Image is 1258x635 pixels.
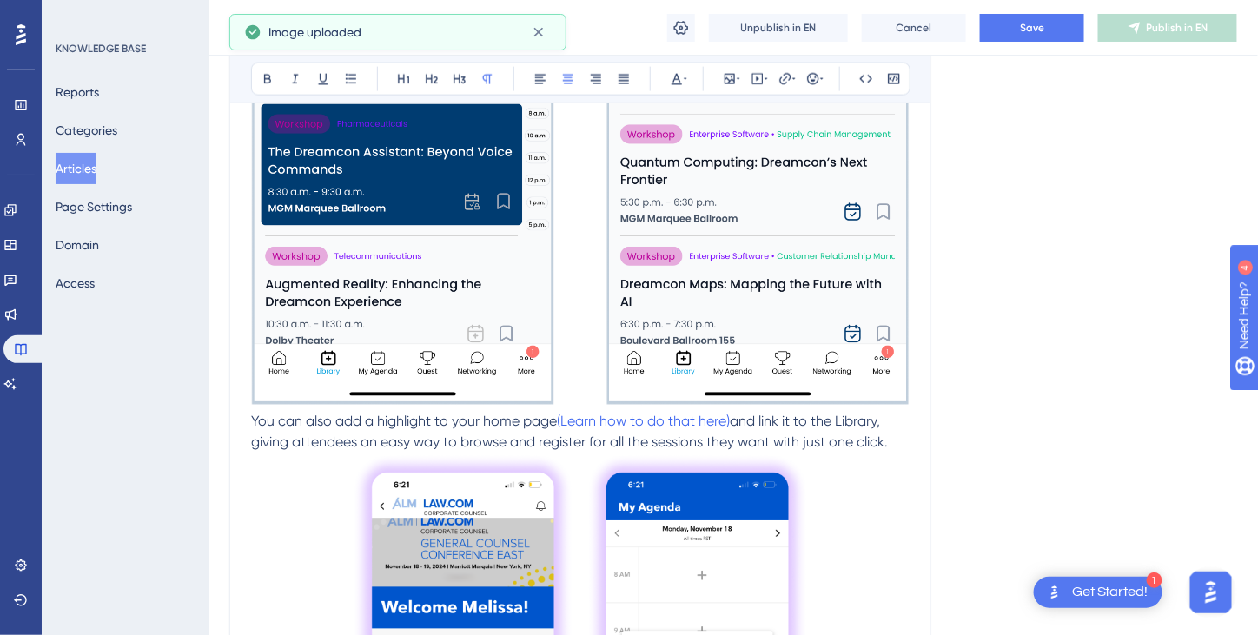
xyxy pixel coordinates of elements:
[41,4,109,25] span: Need Help?
[1034,577,1162,608] div: Open Get Started! checklist, remaining modules: 1
[56,76,99,108] button: Reports
[56,229,99,261] button: Domain
[268,22,361,43] span: Image uploaded
[1072,583,1149,602] div: Get Started!
[1185,566,1237,618] iframe: UserGuiding AI Assistant Launcher
[56,268,95,299] button: Access
[56,153,96,184] button: Articles
[1098,14,1237,42] button: Publish in EN
[1020,21,1044,35] span: Save
[557,413,730,430] a: (Learn how to do that here)
[897,21,932,35] span: Cancel
[862,14,966,42] button: Cancel
[709,14,848,42] button: Unpublish in EN
[980,14,1084,42] button: Save
[1044,582,1065,603] img: launcher-image-alternative-text
[56,115,117,146] button: Categories
[741,21,817,35] span: Unpublish in EN
[56,42,146,56] div: KNOWLEDGE BASE
[251,413,557,430] span: You can also add a highlight to your home page
[121,9,126,23] div: 4
[1147,21,1208,35] span: Publish in EN
[56,191,132,222] button: Page Settings
[1147,572,1162,588] div: 1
